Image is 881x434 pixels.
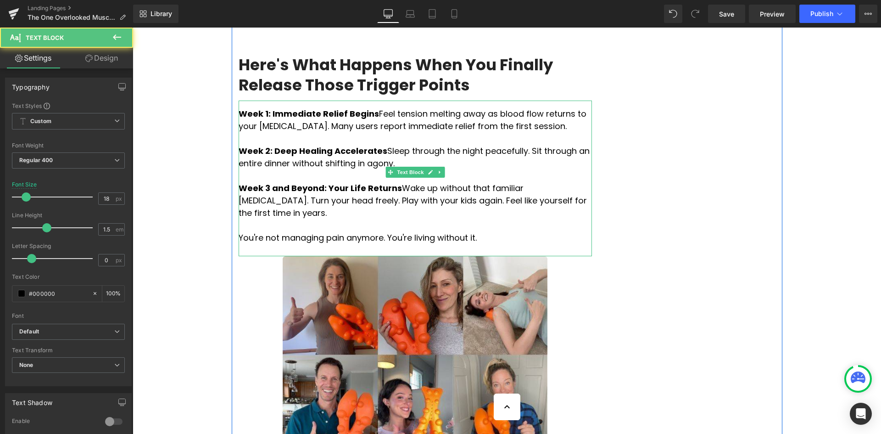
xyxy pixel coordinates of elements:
div: Text Color [12,274,125,280]
span: Save [719,9,734,19]
span: px [116,257,123,263]
span: em [116,226,123,232]
strong: Week 2: Deep Healing Accelerates [106,118,255,129]
a: Landing Pages [28,5,133,12]
button: More [859,5,877,23]
p: Feel tension melting away as blood flow returns to your [MEDICAL_DATA]. Many users report immedia... [106,80,459,105]
span: keyboard_arrow_up [368,366,381,392]
span: The One Overlooked Muscle Causing [MEDICAL_DATA] [28,14,116,21]
a: Expand / Collapse [302,139,312,150]
span: Publish [810,10,833,17]
div: Text Styles [12,102,125,109]
div: Typography [12,78,50,91]
span: Text Block [26,34,64,41]
p: Sleep through the night peacefully. Sit through an entire dinner without shifting in agony. [106,117,459,142]
b: None [19,361,33,368]
i: Default [19,328,39,336]
span: px [116,196,123,202]
a: Preview [749,5,796,23]
strong: Week 1: Immediate Relief Begins [106,80,246,92]
strong: Week 3 and Beyond: Your Life Returns [106,155,269,166]
div: Line Height [12,212,125,219]
button: Undo [664,5,682,23]
div: Font Weight [12,142,125,149]
a: Design [68,48,135,68]
p: You're not managing pain anymore. You're living without it. [106,204,459,216]
a: Desktop [377,5,399,23]
h3: Here's What Happens When You Finally Release Those Trigger Points [106,27,459,68]
a: Laptop [399,5,421,23]
div: Font [12,313,125,319]
div: Font Size [12,181,37,188]
div: Text Transform [12,347,125,354]
input: Color [29,288,88,299]
div: Text Shadow [12,394,52,406]
div: Enable [12,417,96,427]
b: Custom [30,118,51,125]
button: Publish [799,5,855,23]
span: Text Block [262,139,293,150]
div: % [102,286,124,302]
a: Mobile [443,5,465,23]
div: Letter Spacing [12,243,125,249]
span: Library [151,10,172,18]
a: Tablet [421,5,443,23]
button: Redo [686,5,704,23]
p: Wake up without that familiar [MEDICAL_DATA]. Turn your head freely. Play with your kids again. F... [106,154,459,192]
div: Open Intercom Messenger [850,403,872,425]
a: New Library [133,5,178,23]
b: Regular 400 [19,157,53,163]
span: Preview [760,9,785,19]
